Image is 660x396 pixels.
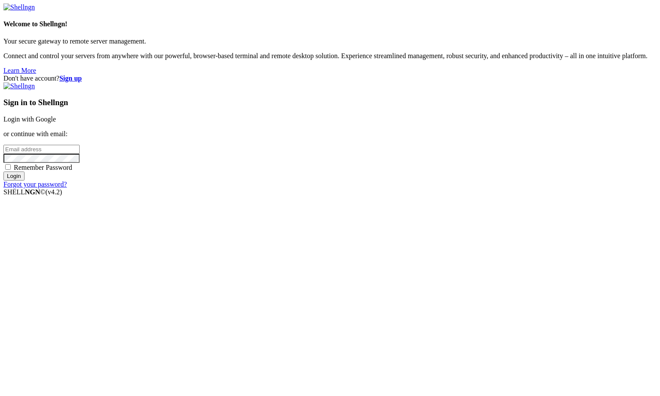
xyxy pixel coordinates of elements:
img: Shellngn [3,82,35,90]
h4: Welcome to Shellngn! [3,20,657,28]
input: Remember Password [5,164,11,170]
div: Don't have account? [3,75,657,82]
b: NGN [25,188,40,196]
a: Sign up [59,75,82,82]
input: Email address [3,145,80,154]
a: Login with Google [3,115,56,123]
span: Remember Password [14,164,72,171]
span: 4.2.0 [46,188,62,196]
img: Shellngn [3,3,35,11]
p: or continue with email: [3,130,657,138]
input: Login [3,171,25,181]
p: Connect and control your servers from anywhere with our powerful, browser-based terminal and remo... [3,52,657,60]
h3: Sign in to Shellngn [3,98,657,107]
p: Your secure gateway to remote server management. [3,37,657,45]
a: Forgot your password? [3,181,67,188]
span: SHELL © [3,188,62,196]
a: Learn More [3,67,36,74]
